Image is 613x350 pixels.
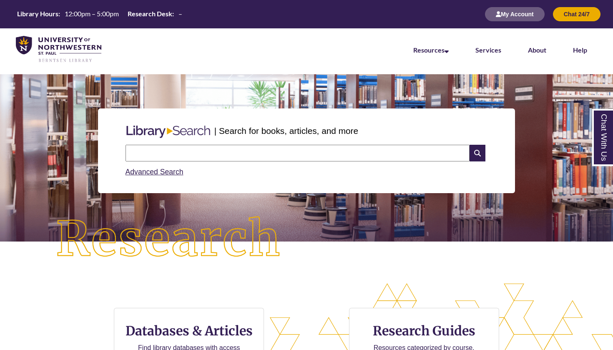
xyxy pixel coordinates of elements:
[413,46,449,54] a: Resources
[528,46,546,54] a: About
[475,46,501,54] a: Services
[14,9,186,19] a: Hours Today
[126,168,183,176] a: Advanced Search
[121,323,257,339] h3: Databases & Articles
[31,191,307,287] img: Research
[122,122,214,141] img: Libary Search
[214,124,358,137] p: | Search for books, articles, and more
[65,10,119,18] span: 12:00pm – 5:00pm
[356,323,492,339] h3: Research Guides
[485,7,545,21] button: My Account
[16,36,101,63] img: UNWSP Library Logo
[553,7,600,21] button: Chat 24/7
[14,9,186,18] table: Hours Today
[14,9,61,18] th: Library Hours:
[573,46,587,54] a: Help
[124,9,175,18] th: Research Desk:
[178,10,182,18] span: –
[470,145,485,161] i: Search
[553,10,600,18] a: Chat 24/7
[485,10,545,18] a: My Account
